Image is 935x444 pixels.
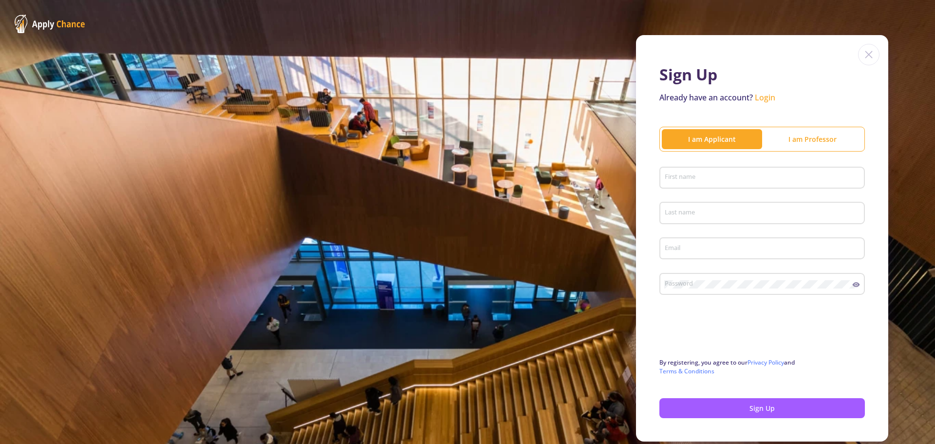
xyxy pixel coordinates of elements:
[762,134,862,144] div: I am Professor
[748,358,784,367] a: Privacy Policy
[755,92,775,103] a: Login
[858,44,879,65] img: close icon
[659,65,865,84] h1: Sign Up
[659,367,714,375] a: Terms & Conditions
[15,15,85,33] img: ApplyChance Logo
[662,134,762,144] div: I am Applicant
[659,92,865,103] p: Already have an account?
[659,312,807,350] iframe: reCAPTCHA
[659,358,865,376] p: By registering, you agree to our and
[659,398,865,418] button: Sign Up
